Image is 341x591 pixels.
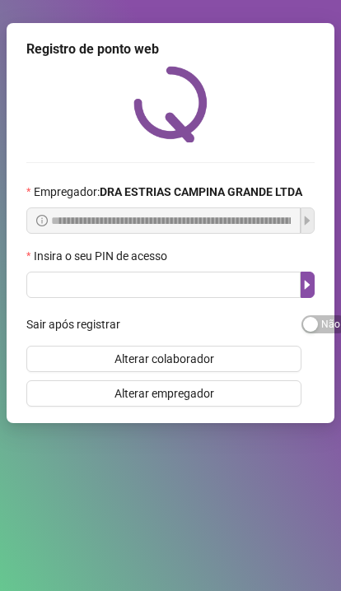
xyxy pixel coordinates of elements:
[34,183,302,201] span: Empregador :
[36,215,48,226] span: info-circle
[114,350,214,368] span: Alterar colaborador
[301,278,314,291] span: caret-right
[114,384,214,403] span: Alterar empregador
[26,247,178,265] label: Insira o seu PIN de acesso
[26,40,315,59] div: Registro de ponto web
[26,346,301,372] button: Alterar colaborador
[133,66,208,142] img: QRPoint
[26,311,131,337] label: Sair após registrar
[26,380,301,407] button: Alterar empregador
[100,185,302,198] strong: DRA ESTRIAS CAMPINA GRANDE LTDA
